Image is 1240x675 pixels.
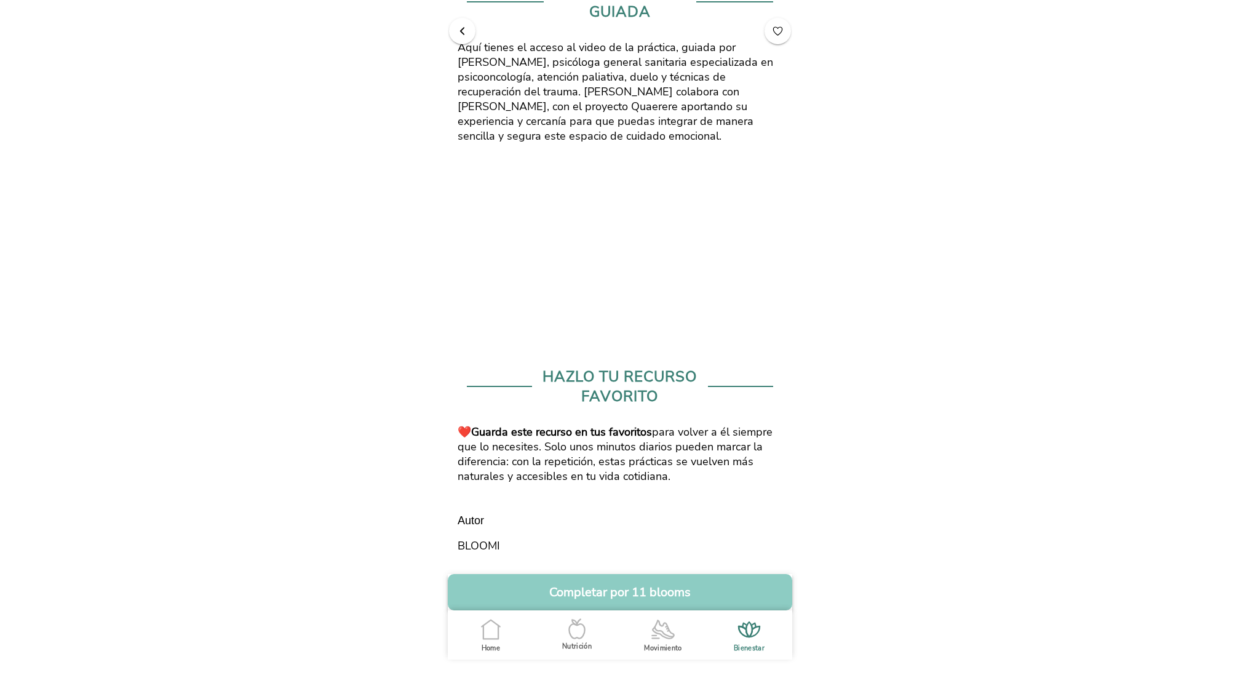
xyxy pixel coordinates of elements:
[562,642,592,651] ion-label: Nutrición
[448,574,792,610] button: Completar por 11 blooms
[458,538,782,553] p: BLOOMI
[458,40,782,143] p: Aquí tienes el acceso al video de la práctica, guiada por [PERSON_NAME], psicóloga general sanita...
[734,644,765,653] ion-label: Bienestar
[458,425,782,484] p: ❤️ para volver a él siempre que lo necesites. Solo unos minutos diarios pueden marcar la diferenc...
[458,514,484,527] label: Autor
[458,154,782,348] iframe: To enrich screen reader interactions, please activate Accessibility in Grammarly extension settings
[471,425,652,439] b: Guarda este recurso en tus favoritos
[541,367,699,406] div: Hazlo tu recurso favorito
[482,644,500,653] ion-label: Home
[644,644,682,653] ion-label: Movimiento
